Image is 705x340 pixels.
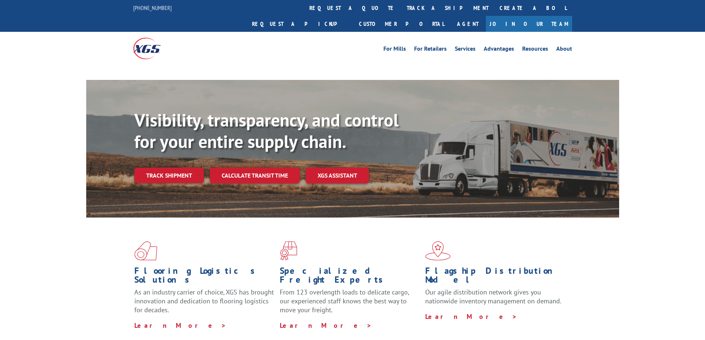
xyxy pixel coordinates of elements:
[556,46,572,54] a: About
[383,46,406,54] a: For Mills
[134,168,204,183] a: Track shipment
[450,16,486,32] a: Agent
[134,266,274,288] h1: Flooring Logistics Solutions
[414,46,447,54] a: For Retailers
[425,312,517,321] a: Learn More >
[280,266,420,288] h1: Specialized Freight Experts
[425,266,565,288] h1: Flagship Distribution Model
[486,16,572,32] a: Join Our Team
[425,241,451,260] img: xgs-icon-flagship-distribution-model-red
[484,46,514,54] a: Advantages
[425,288,561,305] span: Our agile distribution network gives you nationwide inventory management on demand.
[210,168,300,184] a: Calculate transit time
[134,108,399,153] b: Visibility, transparency, and control for your entire supply chain.
[280,288,420,321] p: From 123 overlength loads to delicate cargo, our experienced staff knows the best way to move you...
[280,241,297,260] img: xgs-icon-focused-on-flooring-red
[133,4,172,11] a: [PHONE_NUMBER]
[134,288,274,314] span: As an industry carrier of choice, XGS has brought innovation and dedication to flooring logistics...
[353,16,450,32] a: Customer Portal
[246,16,353,32] a: Request a pickup
[522,46,548,54] a: Resources
[306,168,369,184] a: XGS ASSISTANT
[134,321,226,330] a: Learn More >
[280,321,372,330] a: Learn More >
[455,46,476,54] a: Services
[134,241,157,260] img: xgs-icon-total-supply-chain-intelligence-red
